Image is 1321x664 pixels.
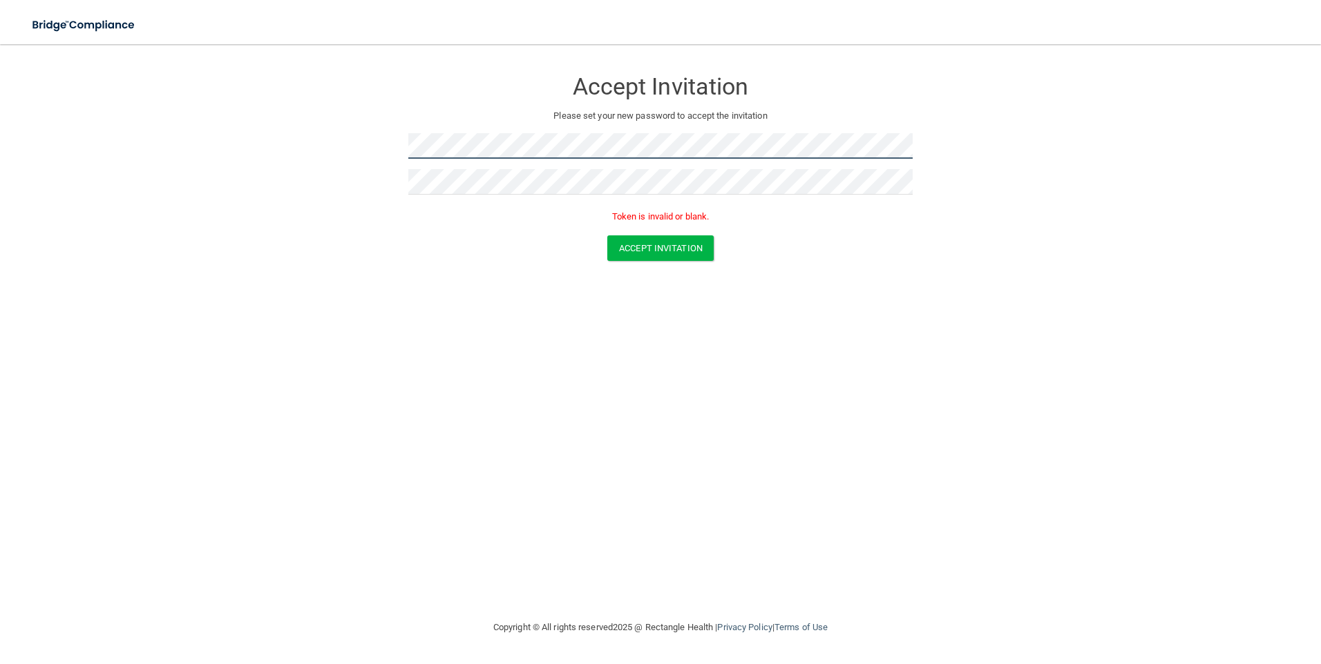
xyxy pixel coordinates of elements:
[408,208,913,225] p: Token is invalid or blank.
[717,622,772,632] a: Privacy Policy
[607,235,714,261] button: Accept Invitation
[774,622,828,632] a: Terms of Use
[21,11,148,39] img: bridge_compliance_login_screen.278c3ca4.svg
[408,605,913,650] div: Copyright © All rights reserved 2025 @ Rectangle Health | |
[1082,566,1304,621] iframe: Drift Widget Chat Controller
[408,74,913,99] h3: Accept Invitation
[419,108,902,124] p: Please set your new password to accept the invitation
